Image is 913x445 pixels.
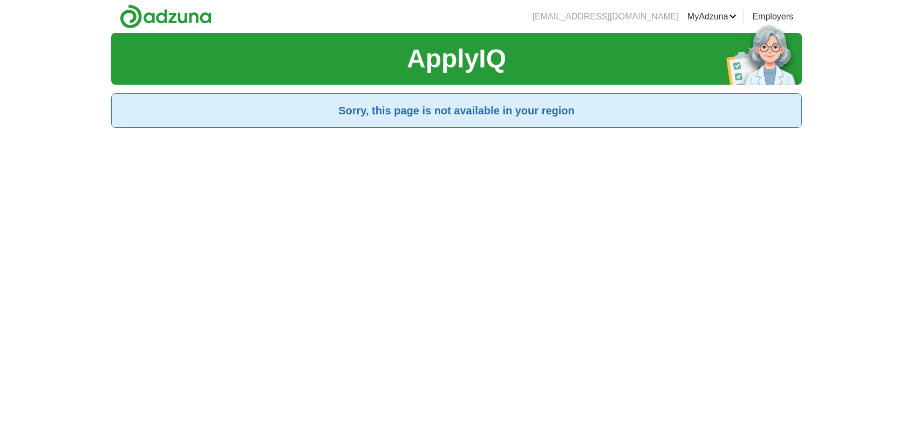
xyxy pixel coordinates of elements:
img: Adzuna logo [120,4,212,29]
li: [EMAIL_ADDRESS][DOMAIN_NAME] [533,10,679,23]
h1: ApplyIQ [407,39,506,78]
a: Employers [752,10,793,23]
a: MyAdzuna [687,10,737,23]
h2: Sorry, this page is not available in your region [120,102,793,119]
